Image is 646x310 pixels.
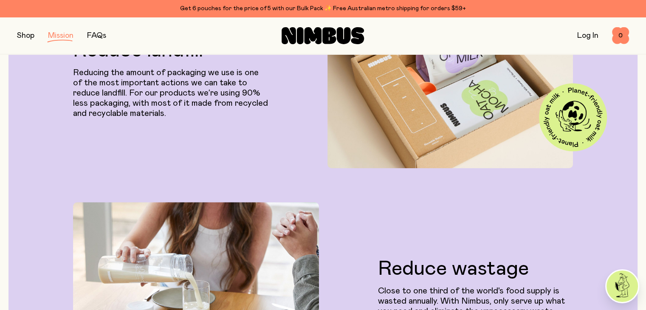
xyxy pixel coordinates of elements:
[556,99,591,135] img: illustration-earth.png
[17,3,629,14] div: Get 6 pouches for the price of 5 with our Bulk Pack ✨ Free Australian metro shipping for orders $59+
[577,32,598,39] a: Log In
[607,271,638,302] img: agent
[73,68,268,118] p: Reducing the amount of packaging we use is one of the most important actions we can take to reduc...
[378,259,573,279] h3: Reduce wastage
[612,27,629,44] button: 0
[87,32,106,39] a: FAQs
[48,32,73,39] a: Mission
